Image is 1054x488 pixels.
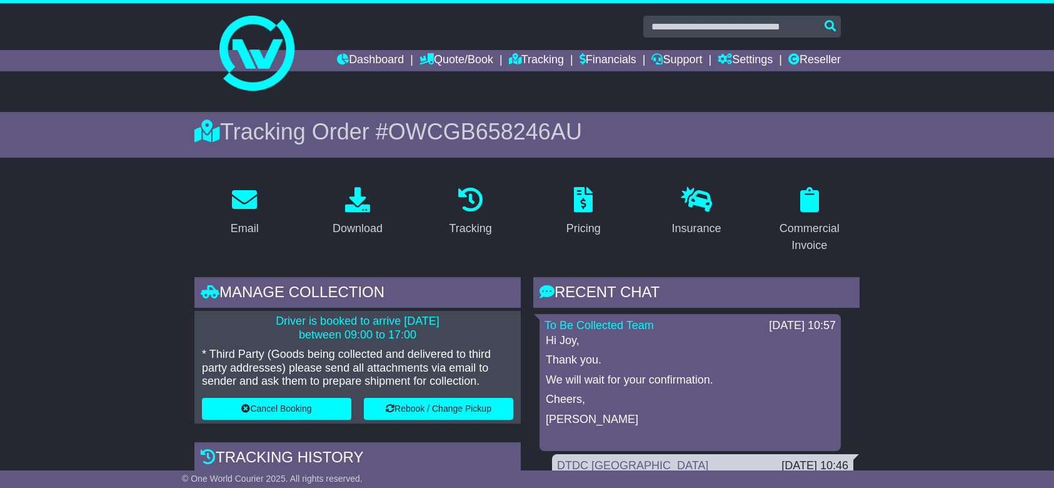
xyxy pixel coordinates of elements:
a: Commercial Invoice [759,183,860,258]
div: Tracking history [194,442,521,476]
button: Cancel Booking [202,398,351,420]
a: Reseller [788,50,841,71]
p: Thank you. [546,353,835,367]
a: Dashboard [337,50,404,71]
div: RECENT CHAT [533,277,860,311]
div: Commercial Invoice [767,220,851,254]
p: Driver is booked to arrive [DATE] between 09:00 to 17:00 [202,315,513,342]
a: Tracking [509,50,564,71]
p: We will wait for your confirmation. [546,374,835,387]
div: [DATE] 10:46 [781,459,848,473]
div: Pricing [566,220,601,237]
div: Email [231,220,259,237]
p: [PERSON_NAME] [546,413,835,427]
a: Pricing [558,183,609,241]
a: Insurance [663,183,729,241]
div: Insurance [671,220,721,237]
button: Rebook / Change Pickup [364,398,513,420]
a: DTDC [GEOGRAPHIC_DATA] [557,459,708,472]
span: OWCGB658246AU [388,119,582,145]
a: To Be Collected Team [545,319,654,332]
p: * Third Party (Goods being collected and delivered to third party addresses) please send all atta... [202,348,513,389]
div: [DATE] 10:57 [769,319,836,333]
div: Download [333,220,383,237]
a: Support [651,50,702,71]
p: Cheers, [546,393,835,407]
div: Tracking [449,220,492,237]
a: Financials [580,50,636,71]
a: Tracking [441,183,500,241]
a: Download [324,183,391,241]
p: Hi Joy, [546,334,835,348]
span: © One World Courier 2025. All rights reserved. [182,474,363,484]
a: Email [223,183,267,241]
div: Manage collection [194,277,521,311]
a: Quote/Book [419,50,493,71]
a: Settings [718,50,773,71]
div: Tracking Order # [194,118,860,145]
